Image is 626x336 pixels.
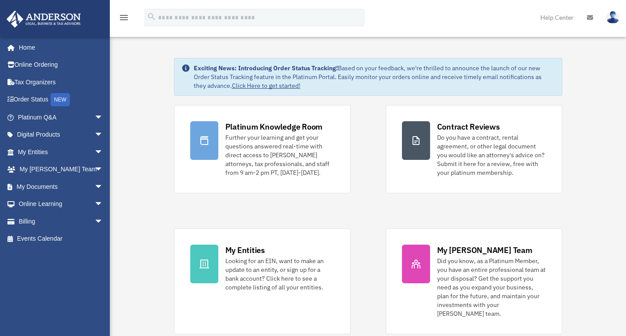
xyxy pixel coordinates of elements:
[6,73,116,91] a: Tax Organizers
[386,105,562,193] a: Contract Reviews Do you have a contract, rental agreement, or other legal document you would like...
[119,12,129,23] i: menu
[174,228,351,334] a: My Entities Looking for an EIN, want to make an update to an entity, or sign up for a bank accoun...
[94,195,112,213] span: arrow_drop_down
[174,105,351,193] a: Platinum Knowledge Room Further your learning and get your questions answered real-time with dire...
[437,257,546,318] div: Did you know, as a Platinum Member, you have an entire professional team at your disposal? Get th...
[225,133,334,177] div: Further your learning and get your questions answered real-time with direct access to [PERSON_NAM...
[194,64,338,72] strong: Exciting News: Introducing Order Status Tracking!
[6,161,116,178] a: My [PERSON_NAME] Teamarrow_drop_down
[437,245,532,256] div: My [PERSON_NAME] Team
[6,126,116,144] a: Digital Productsarrow_drop_down
[6,56,116,74] a: Online Ordering
[6,39,112,56] a: Home
[194,64,555,90] div: Based on your feedback, we're thrilled to announce the launch of our new Order Status Tracking fe...
[437,133,546,177] div: Do you have a contract, rental agreement, or other legal document you would like an attorney's ad...
[4,11,83,28] img: Anderson Advisors Platinum Portal
[6,178,116,195] a: My Documentsarrow_drop_down
[51,93,70,106] div: NEW
[225,257,334,292] div: Looking for an EIN, want to make an update to an entity, or sign up for a bank account? Click her...
[94,213,112,231] span: arrow_drop_down
[94,178,112,196] span: arrow_drop_down
[437,121,500,132] div: Contract Reviews
[6,91,116,109] a: Order StatusNEW
[386,228,562,334] a: My [PERSON_NAME] Team Did you know, as a Platinum Member, you have an entire professional team at...
[606,11,619,24] img: User Pic
[94,108,112,126] span: arrow_drop_down
[225,245,265,256] div: My Entities
[94,143,112,161] span: arrow_drop_down
[94,161,112,179] span: arrow_drop_down
[119,15,129,23] a: menu
[6,143,116,161] a: My Entitiesarrow_drop_down
[6,108,116,126] a: Platinum Q&Aarrow_drop_down
[147,12,156,22] i: search
[232,82,300,90] a: Click Here to get started!
[94,126,112,144] span: arrow_drop_down
[225,121,323,132] div: Platinum Knowledge Room
[6,230,116,248] a: Events Calendar
[6,195,116,213] a: Online Learningarrow_drop_down
[6,213,116,230] a: Billingarrow_drop_down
